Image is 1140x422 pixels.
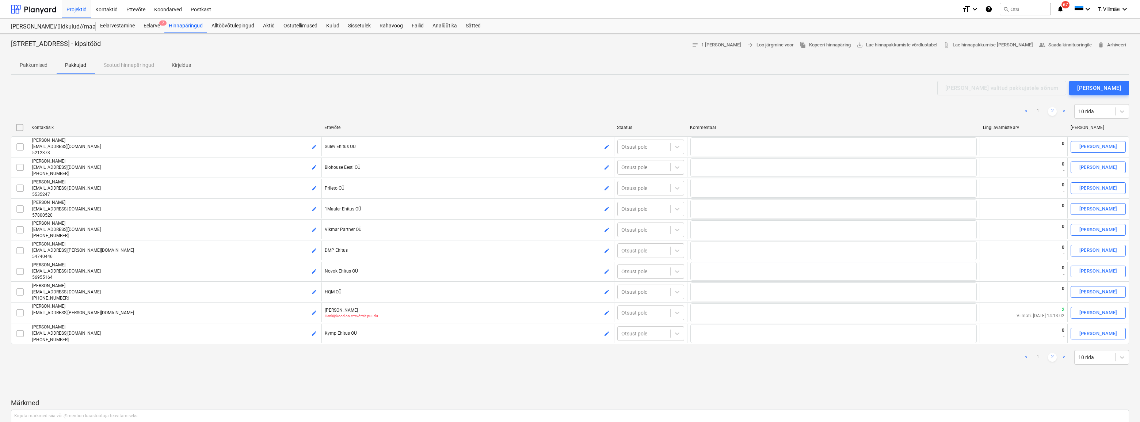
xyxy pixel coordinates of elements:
button: Arhiveeri [1095,39,1129,51]
div: [PERSON_NAME]/üldkulud//maatööd (2101817//2101766) [11,23,87,31]
a: Previous page [1022,107,1030,116]
div: Staatus [617,125,684,130]
span: Lae hinnapakkumiste võrdlustabel [857,41,937,49]
p: Hankijakood on ettevõttelt puudu [325,313,611,318]
a: Ostutellimused [279,19,322,33]
p: - [32,316,319,322]
p: Viimati: [DATE] 14:13:02 [1017,313,1064,319]
span: save_alt [857,42,863,48]
button: [PERSON_NAME] [1071,161,1126,173]
span: edit [311,310,317,316]
span: edit [311,269,317,274]
p: Pakkujad [65,61,86,69]
p: [PHONE_NUMBER] [32,233,319,239]
p: 0 [1062,327,1064,334]
p: Sulev Ehitus OÜ [325,144,611,150]
span: Kopeeri hinnapäring [800,41,851,49]
p: Märkmed [11,399,1129,407]
span: edit [311,227,317,233]
p: - [1062,334,1064,340]
a: Page 2 is your current page [1048,353,1057,362]
button: [PERSON_NAME] [1071,141,1126,153]
span: edit [311,248,317,254]
p: - [1062,209,1064,215]
span: Lae hinnapakkumise [PERSON_NAME] [943,41,1033,49]
p: 1Maaler Ehitus OÜ [325,206,611,212]
a: Eelarve2 [139,19,164,33]
span: [EMAIL_ADDRESS][DOMAIN_NAME] [32,289,101,294]
span: attach_file [943,42,950,48]
button: [PERSON_NAME] [1071,286,1126,298]
div: [PERSON_NAME] [1071,125,1126,130]
a: Lae hinnapakkumise [PERSON_NAME] [940,39,1036,51]
span: file_copy [800,42,806,48]
a: Alltöövõtulepingud [207,19,259,33]
span: [EMAIL_ADDRESS][DOMAIN_NAME] [32,269,101,274]
i: keyboard_arrow_down [1083,5,1092,14]
a: Aktid [259,19,279,33]
p: [STREET_ADDRESS] - kipsitööd [11,39,101,48]
div: [PERSON_NAME] [1079,330,1117,338]
span: edit [311,185,317,191]
button: [PERSON_NAME] [1071,182,1126,194]
a: Analüütika [428,19,461,33]
button: 1 [PERSON_NAME] [689,39,744,51]
div: Hinnapäringud [164,19,207,33]
p: - [1062,147,1064,153]
button: Saada kinnitusringile [1036,39,1095,51]
button: [PERSON_NAME] [1071,328,1126,339]
div: [PERSON_NAME] [1079,309,1117,317]
span: edit [604,185,610,191]
i: format_size [962,5,971,14]
div: Sätted [461,19,485,33]
a: Lae hinnapakkumiste võrdlustabel [854,39,940,51]
div: Failid [407,19,428,33]
span: [EMAIL_ADDRESS][DOMAIN_NAME] [32,227,101,232]
button: Loo järgmine voor [744,39,797,51]
span: [EMAIL_ADDRESS][DOMAIN_NAME] [32,144,101,149]
p: 56955164 [32,274,319,281]
p: 2 [1017,307,1064,313]
p: Biohouse Eesti OÜ [325,164,611,171]
span: edit [311,164,317,170]
a: Eelarvestamine [96,19,139,33]
p: [PERSON_NAME] [32,324,319,330]
span: edit [604,227,610,233]
a: Previous page [1022,353,1030,362]
span: edit [604,269,610,274]
div: [PERSON_NAME] [1079,246,1117,255]
p: - [1062,167,1064,174]
span: Arhiveeri [1098,41,1126,49]
button: [PERSON_NAME] [1069,81,1129,95]
button: Otsi [1000,3,1051,15]
p: 5535247 [32,191,319,198]
div: [PERSON_NAME] [1079,205,1117,213]
p: [PERSON_NAME] [32,303,319,309]
p: Kymp Ehitus OÜ [325,330,611,337]
span: edit [604,144,610,150]
p: [PERSON_NAME] [325,307,611,313]
p: [PHONE_NUMBER] [32,295,319,301]
button: [PERSON_NAME] [1071,224,1126,236]
div: [PERSON_NAME] [1079,288,1117,296]
p: - [1062,251,1064,257]
span: [EMAIL_ADDRESS][DOMAIN_NAME] [32,331,101,336]
span: edit [311,331,317,337]
a: Rahavoog [375,19,407,33]
div: Ettevõte [324,125,611,130]
a: Sissetulek [344,19,375,33]
i: Abikeskus [985,5,992,14]
div: Lingi avamiste arv [983,125,1065,130]
i: keyboard_arrow_down [1120,5,1129,14]
span: edit [604,331,610,337]
p: Vikmar Partner OÜ [325,227,611,233]
span: arrow_forward [747,42,754,48]
span: notes [692,42,698,48]
p: 54740446 [32,254,319,260]
span: search [1003,6,1009,12]
p: [PHONE_NUMBER] [32,171,319,177]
